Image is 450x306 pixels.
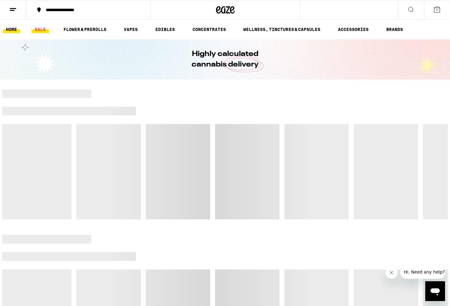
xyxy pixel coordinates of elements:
[60,26,110,33] a: FLOWER & PREROLLS
[383,26,406,33] a: BRANDS
[152,26,178,33] a: EDIBLES
[32,26,49,33] a: SALE
[240,26,323,33] a: WELLNESS, TINCTURES & CAPSULES
[3,26,20,33] a: HOME
[425,281,445,301] iframe: Button to launch messaging window
[174,49,276,70] h1: Highly calculated cannabis delivery
[400,265,445,279] iframe: Message from company
[189,26,229,33] a: CONCENTRATES
[335,26,372,33] a: ACCESSORIES
[385,266,398,279] iframe: Close message
[121,26,141,33] a: VAPES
